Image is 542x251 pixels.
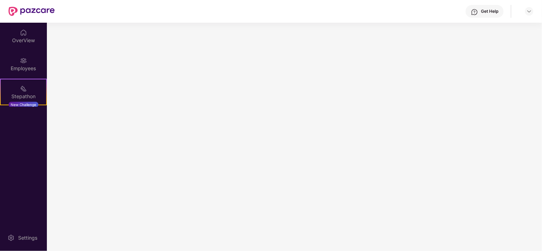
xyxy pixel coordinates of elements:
[1,93,46,100] div: Stepathon
[526,9,532,14] img: svg+xml;base64,PHN2ZyBpZD0iRHJvcGRvd24tMzJ4MzIiIHhtbG5zPSJodHRwOi8vd3d3LnczLm9yZy8yMDAwL3N2ZyIgd2...
[9,102,38,107] div: New Challenge
[20,85,27,92] img: svg+xml;base64,PHN2ZyB4bWxucz0iaHR0cDovL3d3dy53My5vcmcvMjAwMC9zdmciIHdpZHRoPSIyMSIgaGVpZ2h0PSIyMC...
[481,9,498,14] div: Get Help
[20,29,27,36] img: svg+xml;base64,PHN2ZyBpZD0iSG9tZSIgeG1sbnM9Imh0dHA6Ly93d3cudzMub3JnLzIwMDAvc3ZnIiB3aWR0aD0iMjAiIG...
[16,234,39,241] div: Settings
[7,234,15,241] img: svg+xml;base64,PHN2ZyBpZD0iU2V0dGluZy0yMHgyMCIgeG1sbnM9Imh0dHA6Ly93d3cudzMub3JnLzIwMDAvc3ZnIiB3aW...
[9,7,55,16] img: New Pazcare Logo
[20,57,27,64] img: svg+xml;base64,PHN2ZyBpZD0iRW1wbG95ZWVzIiB4bWxucz0iaHR0cDovL3d3dy53My5vcmcvMjAwMC9zdmciIHdpZHRoPS...
[471,9,478,16] img: svg+xml;base64,PHN2ZyBpZD0iSGVscC0zMngzMiIgeG1sbnM9Imh0dHA6Ly93d3cudzMub3JnLzIwMDAvc3ZnIiB3aWR0aD...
